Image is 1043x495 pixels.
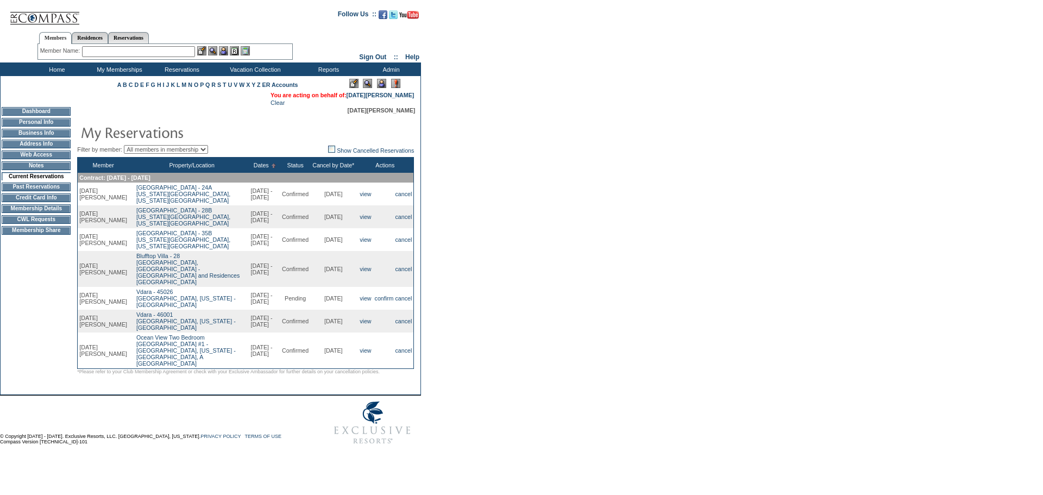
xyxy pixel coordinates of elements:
[146,82,149,88] a: F
[136,334,236,367] a: Ocean View Two Bedroom [GEOGRAPHIC_DATA] #1 -[GEOGRAPHIC_DATA], [US_STATE] - [GEOGRAPHIC_DATA], A...
[24,62,87,76] td: Home
[79,174,150,181] span: Contract: [DATE] - [DATE]
[310,310,356,333] td: [DATE]
[166,82,169,88] a: J
[136,207,230,227] a: [GEOGRAPHIC_DATA] - 28B[US_STATE][GEOGRAPHIC_DATA], [US_STATE][GEOGRAPHIC_DATA]
[171,82,175,88] a: K
[395,347,412,354] a: cancel
[280,183,310,205] td: Confirmed
[280,333,310,369] td: Confirmed
[363,79,372,88] img: View Mode
[234,82,237,88] a: V
[245,434,282,439] a: TERMS OF USE
[249,287,280,310] td: [DATE] - [DATE]
[169,162,215,168] a: Property/Location
[208,46,217,55] img: View
[347,92,414,98] a: [DATE][PERSON_NAME]
[399,11,419,19] img: Subscribe to our YouTube Channel
[375,295,394,302] a: confirm
[405,53,419,61] a: Help
[78,251,129,287] td: [DATE][PERSON_NAME]
[2,204,71,213] td: Membership Details
[157,82,161,88] a: H
[136,230,230,249] a: [GEOGRAPHIC_DATA] - 35B[US_STATE][GEOGRAPHIC_DATA], [US_STATE][GEOGRAPHIC_DATA]
[310,251,356,287] td: [DATE]
[205,82,210,88] a: Q
[246,82,250,88] a: X
[271,92,414,98] span: You are acting on behalf of:
[200,82,204,88] a: P
[217,82,221,88] a: S
[188,82,192,88] a: N
[394,53,398,61] span: ::
[312,162,354,168] a: Cancel by Date*
[356,158,414,173] th: Actions
[2,172,71,180] td: Current Reservations
[219,46,228,55] img: Impersonate
[123,82,127,88] a: B
[249,333,280,369] td: [DATE] - [DATE]
[348,107,416,114] span: [DATE][PERSON_NAME]
[2,161,71,170] td: Notes
[359,62,421,76] td: Admin
[310,205,356,228] td: [DATE]
[360,347,371,354] a: view
[395,266,412,272] a: cancel
[395,236,412,243] a: cancel
[87,62,149,76] td: My Memberships
[360,266,371,272] a: view
[360,318,371,324] a: view
[136,253,240,285] a: Blufftop Villa - 28[GEOGRAPHIC_DATA], [GEOGRAPHIC_DATA] - [GEOGRAPHIC_DATA] and Residences [GEOGR...
[78,183,129,205] td: [DATE][PERSON_NAME]
[72,32,108,43] a: Residences
[2,107,71,116] td: Dashboard
[2,129,71,137] td: Business Info
[349,79,359,88] img: Edit Mode
[194,82,198,88] a: O
[140,82,144,88] a: E
[395,214,412,220] a: cancel
[360,191,371,197] a: view
[2,140,71,148] td: Address Info
[287,162,304,168] a: Status
[77,146,122,153] span: Filter by member:
[2,118,71,127] td: Personal Info
[249,205,280,228] td: [DATE] - [DATE]
[391,79,400,88] img: Log Concern/Member Elevation
[389,10,398,19] img: Follow us on Twitter
[78,205,129,228] td: [DATE][PERSON_NAME]
[269,164,276,168] img: Ascending
[271,99,285,106] a: Clear
[151,82,155,88] a: G
[2,215,71,224] td: CWL Requests
[177,82,180,88] a: L
[136,289,236,308] a: Vdara - 45026[GEOGRAPHIC_DATA], [US_STATE] - [GEOGRAPHIC_DATA]
[78,228,129,251] td: [DATE][PERSON_NAME]
[257,82,261,88] a: Z
[197,46,206,55] img: b_edit.gif
[252,82,255,88] a: Y
[108,32,149,43] a: Reservations
[136,311,236,331] a: Vdara - 46001[GEOGRAPHIC_DATA], [US_STATE] - [GEOGRAPHIC_DATA]
[399,14,419,20] a: Subscribe to our YouTube Channel
[93,162,114,168] a: Member
[249,251,280,287] td: [DATE] - [DATE]
[181,82,186,88] a: M
[310,228,356,251] td: [DATE]
[249,310,280,333] td: [DATE] - [DATE]
[211,82,216,88] a: R
[296,62,359,76] td: Reports
[310,183,356,205] td: [DATE]
[249,228,280,251] td: [DATE] - [DATE]
[395,295,412,302] a: cancel
[310,287,356,310] td: [DATE]
[379,10,387,19] img: Become our fan on Facebook
[328,147,414,154] a: Show Cancelled Reservations
[117,82,121,88] a: A
[249,183,280,205] td: [DATE] - [DATE]
[149,62,212,76] td: Reservations
[163,82,165,88] a: I
[134,82,139,88] a: D
[241,46,250,55] img: b_calculator.gif
[239,82,244,88] a: W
